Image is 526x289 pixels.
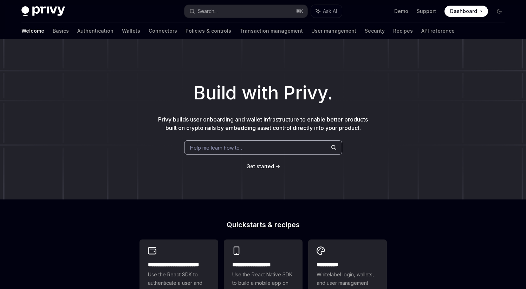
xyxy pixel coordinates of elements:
span: ⌘ K [296,8,303,14]
a: Basics [53,22,69,39]
button: Search...⌘K [184,5,307,18]
h2: Quickstarts & recipes [139,221,387,228]
span: Ask AI [323,8,337,15]
a: Policies & controls [186,22,231,39]
img: dark logo [21,6,65,16]
div: Search... [198,7,217,15]
a: Welcome [21,22,44,39]
a: Support [417,8,436,15]
span: Dashboard [450,8,477,15]
a: Security [365,22,385,39]
a: Demo [394,8,408,15]
a: API reference [421,22,455,39]
a: Get started [246,163,274,170]
a: User management [311,22,356,39]
a: Authentication [77,22,113,39]
a: Dashboard [444,6,488,17]
a: Recipes [393,22,413,39]
a: Transaction management [240,22,303,39]
a: Connectors [149,22,177,39]
a: Wallets [122,22,140,39]
span: Get started [246,163,274,169]
button: Ask AI [311,5,342,18]
h1: Build with Privy. [11,79,515,107]
button: Toggle dark mode [494,6,505,17]
span: Privy builds user onboarding and wallet infrastructure to enable better products built on crypto ... [158,116,368,131]
span: Help me learn how to… [190,144,243,151]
